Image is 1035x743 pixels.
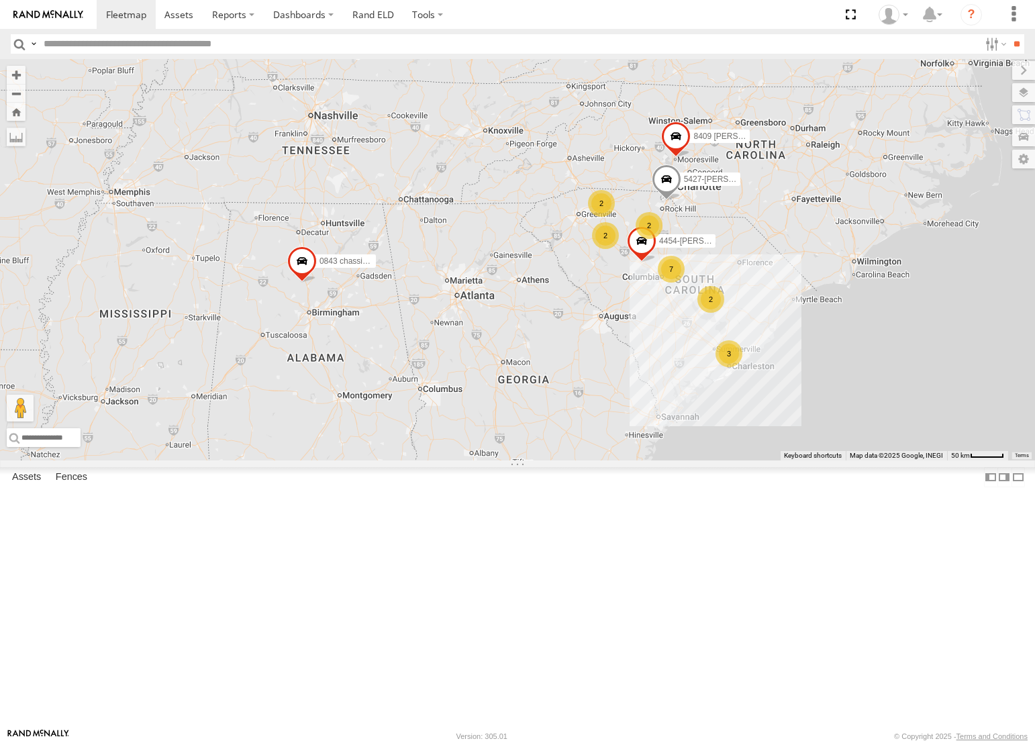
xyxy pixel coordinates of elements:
[693,132,780,141] span: 8409 [PERSON_NAME]
[874,5,913,25] div: Kera Green
[684,175,771,184] span: 5427-[PERSON_NAME]
[894,732,1028,740] div: © Copyright 2025 -
[456,732,507,740] div: Version: 305.01
[7,103,26,121] button: Zoom Home
[960,4,982,26] i: ?
[1015,453,1029,458] a: Terms
[7,66,26,84] button: Zoom in
[5,468,48,487] label: Assets
[13,10,83,19] img: rand-logo.svg
[659,236,746,246] span: 4454-[PERSON_NAME]
[716,340,742,367] div: 3
[1012,150,1035,168] label: Map Settings
[951,452,970,459] span: 50 km
[319,257,382,266] span: 0843 chassis 843
[850,452,943,459] span: Map data ©2025 Google, INEGI
[7,395,34,422] button: Drag Pegman onto the map to open Street View
[984,467,997,487] label: Dock Summary Table to the Left
[7,730,69,743] a: Visit our Website
[956,732,1028,740] a: Terms and Conditions
[658,256,685,283] div: 7
[588,190,615,217] div: 2
[697,286,724,313] div: 2
[28,34,39,54] label: Search Query
[980,34,1009,54] label: Search Filter Options
[49,468,94,487] label: Fences
[7,84,26,103] button: Zoom out
[997,467,1011,487] label: Dock Summary Table to the Right
[1012,467,1025,487] label: Hide Summary Table
[592,222,619,249] div: 2
[947,451,1008,460] button: Map Scale: 50 km per 47 pixels
[784,451,842,460] button: Keyboard shortcuts
[636,212,662,239] div: 2
[7,128,26,146] label: Measure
